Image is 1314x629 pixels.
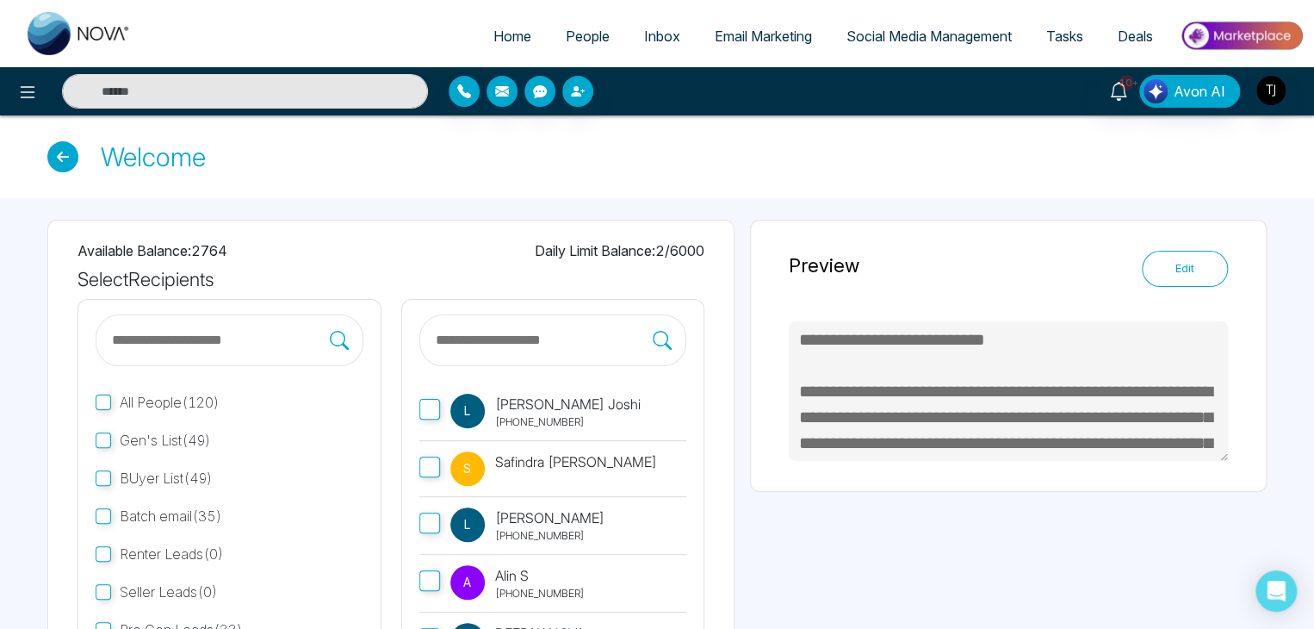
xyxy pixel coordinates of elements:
a: Deals [1100,20,1170,53]
h1: Preview [789,254,859,277]
span: Deals [1118,28,1153,45]
input: L[PERSON_NAME] Joshi[PHONE_NUMBER] [419,399,440,420]
p: Safindra [PERSON_NAME] [495,452,657,472]
span: Avon AI [1174,81,1225,102]
img: Nova CRM Logo [28,12,131,55]
a: Social Media Management [829,20,1029,53]
span: 10+ [1119,75,1134,90]
button: Avon AI [1139,75,1240,108]
span: Home [493,28,531,45]
input: Seller Leads(0) [96,584,111,600]
span: People [566,28,610,45]
img: Market-place.gif [1179,16,1304,55]
input: SSafindra [PERSON_NAME] [419,457,440,477]
p: Available Balance: 2764 [77,240,227,261]
input: All People(120) [96,395,111,410]
input: BUyer List(49) [96,470,111,486]
input: Batch email(35) [96,508,111,524]
img: Lead Flow [1144,79,1168,103]
img: User Avatar [1256,76,1286,105]
input: Gen's List(49) [96,433,111,448]
span: Email Marketing [715,28,812,45]
input: Renter Leads(0) [96,546,111,562]
p: [PHONE_NUMBER] [495,528,604,544]
span: A [463,565,471,600]
span: BUyer List ( 49 ) [120,470,213,487]
a: Tasks [1029,20,1100,53]
span: Renter Leads ( 0 ) [120,545,224,563]
input: L[PERSON_NAME] [PHONE_NUMBER] [419,513,440,533]
span: Tasks [1046,28,1083,45]
span: L [464,508,470,542]
p: [PHONE_NUMBER] [495,586,585,601]
span: All People ( 120 ) [120,394,220,411]
span: S [463,452,471,486]
p: Daily Limit Balance: 2 / 6000 [535,240,704,261]
button: Edit [1142,251,1228,287]
a: Home [476,20,549,53]
span: Seller Leads ( 0 ) [120,583,218,601]
h1: Select Recipients [77,268,214,290]
p: [PHONE_NUMBER] [495,414,641,430]
a: Email Marketing [697,20,829,53]
input: AAlin S[PHONE_NUMBER] [419,570,440,591]
a: People [549,20,627,53]
p: [PERSON_NAME] Joshi [495,394,641,414]
span: L [464,394,470,428]
div: Open Intercom Messenger [1255,570,1297,612]
h1: Welcome [101,141,206,172]
span: Batch email ( 35 ) [120,508,222,525]
p: [PERSON_NAME] [495,508,604,528]
span: Social Media Management [846,28,1012,45]
a: Inbox [627,20,697,53]
span: Inbox [644,28,680,45]
a: 10+ [1098,75,1139,105]
p: Alin S [495,565,585,586]
span: Gen's List ( 49 ) [120,432,211,449]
